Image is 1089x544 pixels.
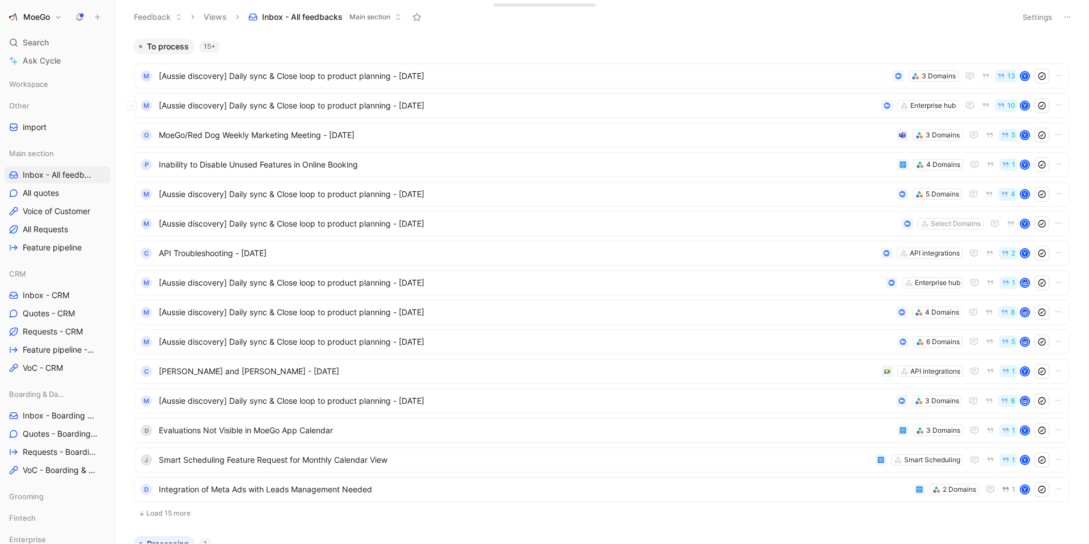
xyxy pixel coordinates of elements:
[1012,279,1015,286] span: 1
[159,217,897,231] span: [Aussie discovery] Daily sync & Close loop to product planning - [DATE]
[995,99,1018,112] button: 10
[134,447,1069,472] a: JSmart Scheduling Feature Request for Monthly Calendar ViewSmart Scheduling1Y
[9,388,66,400] span: Boarding & Daycare
[23,242,82,253] span: Feature pipeline
[931,218,981,229] div: Select Domains
[9,268,26,279] span: CRM
[23,344,96,355] span: Feature pipeline - CRM
[5,386,110,479] div: Boarding & DaycareInbox - Boarding & daycareQuotes - Boarding & daycareRequests - Boarding & dayc...
[5,9,65,25] button: MoeGoMoeGo
[5,509,110,526] div: Fintech
[926,425,960,436] div: 3 Domains
[5,76,110,93] div: Workspace
[1011,338,1015,345] span: 5
[134,93,1069,118] a: M[Aussie discovery] Daily sync & Close loop to product planning - [DATE]Enterprise hub10Y
[23,362,63,374] span: VoC - CRM
[159,276,881,290] span: [Aussie discovery] Daily sync & Close loop to product planning - [DATE]
[23,308,75,319] span: Quotes - CRM
[134,507,1069,520] button: Load 15 more
[1011,309,1015,316] span: 8
[159,246,876,260] span: API Troubleshooting - [DATE]
[5,305,110,322] a: Quotes - CRM
[1012,427,1015,434] span: 1
[1018,9,1057,25] button: Settings
[23,290,69,301] span: Inbox - CRM
[999,424,1018,437] button: 1
[943,484,976,495] div: 2 Domains
[910,366,960,377] div: API integrations
[9,148,54,159] span: Main section
[141,70,152,82] div: M
[904,454,960,466] div: Smart Scheduling
[1021,279,1029,287] img: avatar
[23,169,95,181] span: Inbox - All feedbacks
[243,9,407,26] button: Inbox - All feedbacksMain section
[134,182,1069,207] a: M[Aussie discovery] Daily sync & Close loop to product planning - [DATE]5 Domains4Y
[141,248,152,259] div: C
[1021,397,1029,405] img: avatar
[926,336,960,348] div: 6 Domains
[23,54,61,68] span: Ask Cycle
[5,97,110,114] div: Other
[141,366,152,377] div: C
[995,70,1018,82] button: 13
[134,329,1069,354] a: M[Aussie discovery] Daily sync & Close loop to product planning - [DATE]6 Domains5avatar
[159,158,893,171] span: Inability to Disable Unused Features in Online Booking
[134,359,1069,384] a: C[PERSON_NAME] and [PERSON_NAME] - [DATE]API integrations1Y
[999,483,1018,496] button: 1
[134,300,1069,325] a: M[Aussie discovery] Daily sync & Close loop to product planning - [DATE]4 Domains8avatar
[133,39,195,55] button: To process
[159,365,877,378] span: [PERSON_NAME] and [PERSON_NAME] - [DATE]
[23,410,97,421] span: Inbox - Boarding & daycare
[5,509,110,530] div: Fintech
[925,307,959,318] div: 4 Domains
[1021,367,1029,375] div: Y
[23,326,83,337] span: Requests - CRM
[1021,72,1029,80] div: Y
[926,129,960,141] div: 3 Domains
[5,239,110,256] a: Feature pipeline
[9,78,48,90] span: Workspace
[999,336,1018,348] button: 5
[23,224,68,235] span: All Requests
[159,394,892,408] span: [Aussie discovery] Daily sync & Close loop to product planning - [DATE]
[999,158,1018,171] button: 1
[141,336,152,348] div: M
[134,388,1069,413] a: M[Aussie discovery] Daily sync & Close loop to product planning - [DATE]3 Domains8avatar
[141,454,152,466] div: J
[5,386,110,403] div: Boarding & Daycare
[134,241,1069,266] a: CAPI Troubleshooting - [DATE]API integrations2Y
[262,11,343,23] span: Inbox - All feedbacks
[159,453,871,467] span: Smart Scheduling Feature Request for Monthly Calendar View
[141,129,152,141] div: O
[5,166,110,183] a: Inbox - All feedbacks
[925,395,959,407] div: 3 Domains
[1021,338,1029,346] img: avatar
[999,277,1018,289] button: 1
[5,425,110,442] a: Quotes - Boarding & daycare
[23,187,59,199] span: All quotes
[5,34,110,51] div: Search
[1021,308,1029,316] img: avatar
[129,39,1075,527] div: To process15+Load 15 more
[998,306,1018,319] button: 8
[5,341,110,358] a: Feature pipeline - CRM
[141,277,152,288] div: M
[5,443,110,461] a: Requests - Boarding & daycare
[134,123,1069,148] a: OMoeGo/Red Dog Weekly Marketing Meeting - [DATE]3 Domains5Y
[134,211,1069,236] a: M[Aussie discovery] Daily sync & Close loop to product planning - [DATE]Select DomainsY
[159,128,892,142] span: MoeGo/Red Dog Weekly Marketing Meeting - [DATE]
[141,395,152,407] div: M
[1021,486,1029,493] div: Y
[1011,250,1015,257] span: 2
[159,335,893,349] span: [Aussie discovery] Daily sync & Close loop to product planning - [DATE]
[159,187,892,201] span: [Aussie discovery] Daily sync & Close loop to product planning - [DATE]
[1012,368,1015,375] span: 1
[910,248,960,259] div: API integrations
[134,64,1069,89] a: M[Aussie discovery] Daily sync & Close loop to product planning - [DATE]3 Domains13Y
[1011,191,1015,198] span: 4
[5,221,110,238] a: All Requests
[23,428,98,440] span: Quotes - Boarding & daycare
[5,323,110,340] a: Requests - CRM
[910,100,956,111] div: Enterprise hub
